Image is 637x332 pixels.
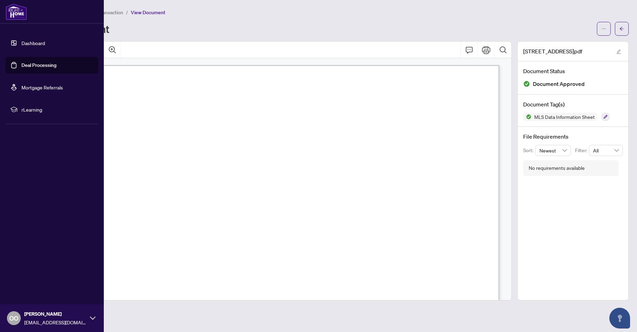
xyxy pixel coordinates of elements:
a: Dashboard [21,40,45,46]
span: All [593,145,619,156]
h4: Document Tag(s) [523,100,623,108]
span: [STREET_ADDRESS]pdf [523,47,582,55]
img: Status Icon [523,113,531,121]
li: / [126,8,128,16]
a: Deal Processing [21,62,56,68]
div: No requirements available [529,164,585,172]
span: arrow-left [619,26,624,31]
span: MLS Data Information Sheet [531,114,598,119]
span: [PERSON_NAME] [24,310,87,318]
span: rLearning [21,106,93,113]
span: ellipsis [601,26,606,31]
p: Filter: [575,147,589,154]
a: Mortgage Referrals [21,84,63,90]
span: edit [616,49,621,54]
span: Document Approved [533,79,585,89]
span: OO [9,313,18,323]
button: Open asap [609,308,630,329]
img: logo [6,3,27,20]
p: Sort: [523,147,535,154]
span: View Transaction [86,9,123,16]
span: [EMAIL_ADDRESS][DOMAIN_NAME] [24,318,87,326]
h4: File Requirements [523,132,623,141]
span: View Document [131,9,165,16]
h4: Document Status [523,67,623,75]
span: Newest [539,145,567,156]
img: Document Status [523,80,530,87]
